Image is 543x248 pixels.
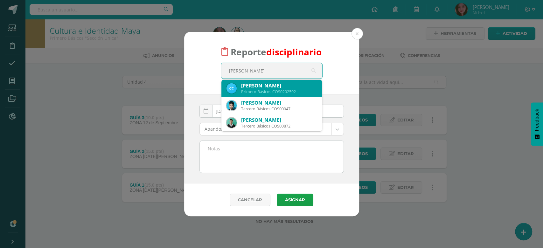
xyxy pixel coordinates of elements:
button: Feedback - Mostrar encuesta [531,102,543,146]
span: Abandono de clase sin autorización [205,123,327,135]
div: [PERSON_NAME] [241,82,317,89]
div: Primero Básicos COS0202592 [241,89,317,94]
span: Reporte [231,45,322,58]
a: Cancelar [230,194,270,206]
img: 428d5fe3fc261c759afa9c160bcc9ee0.png [226,100,237,111]
img: 524b54fd2b29e75984a583c72842ea09.png [226,118,237,128]
img: c8c2dfb125030ef087c5f6555b0d8f7a.png [226,83,237,93]
span: Feedback [534,109,540,131]
div: Tercero Básicos COS00872 [241,123,317,129]
div: Tercero Básicos COS00047 [241,106,317,112]
button: Asignar [277,194,313,206]
a: Abandono de clase sin autorización [200,123,344,135]
input: Busca un estudiante aquí... [221,63,322,79]
div: [PERSON_NAME] [241,117,317,123]
div: [PERSON_NAME] [241,100,317,106]
font: disciplinario [266,45,322,58]
button: Close (Esc) [352,28,363,39]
